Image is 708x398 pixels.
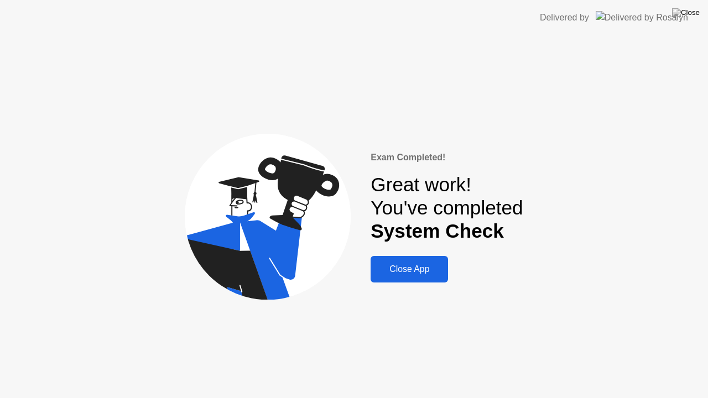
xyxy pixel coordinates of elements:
button: Close App [371,256,448,282]
div: Great work! You've completed [371,173,523,243]
img: Close [672,8,700,17]
div: Exam Completed! [371,151,523,164]
b: System Check [371,220,504,242]
div: Close App [374,264,445,274]
div: Delivered by [540,11,589,24]
img: Delivered by Rosalyn [596,11,688,24]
